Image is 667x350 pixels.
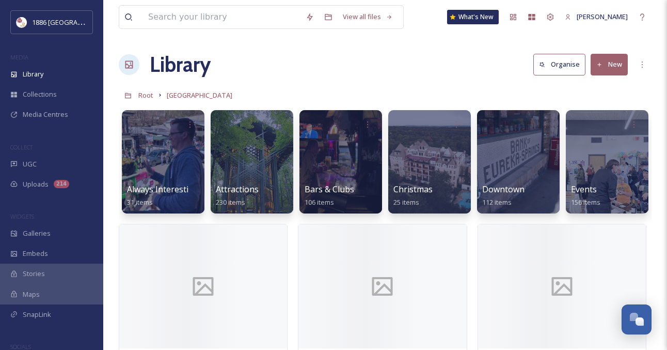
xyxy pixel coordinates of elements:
[167,89,232,101] a: [GEOGRAPHIC_DATA]
[23,110,68,119] span: Media Centres
[338,7,398,27] a: View all files
[23,249,48,258] span: Embeds
[393,185,433,207] a: Christmas25 items
[127,185,231,207] a: Always Interesting Contest31 items
[138,89,153,101] a: Root
[447,10,499,24] a: What's New
[571,185,600,207] a: Events156 items
[577,12,628,21] span: [PERSON_NAME]
[622,305,652,334] button: Open Chat
[23,69,43,79] span: Library
[143,6,300,28] input: Search your library
[571,197,600,207] span: 156 items
[571,184,597,195] span: Events
[23,179,49,189] span: Uploads
[10,212,34,220] span: WIDGETS
[560,7,633,27] a: [PERSON_NAME]
[533,54,591,75] a: Organise
[23,229,51,238] span: Galleries
[533,54,585,75] button: Organise
[17,17,27,27] img: logos.png
[305,184,354,195] span: Bars & Clubs
[216,184,259,195] span: Attractions
[23,269,45,279] span: Stories
[482,197,512,207] span: 112 items
[127,197,153,207] span: 31 items
[23,89,57,99] span: Collections
[23,159,37,169] span: UGC
[150,49,211,80] a: Library
[23,290,40,299] span: Maps
[393,197,419,207] span: 25 items
[138,90,153,100] span: Root
[393,184,433,195] span: Christmas
[482,184,525,195] span: Downtown
[216,197,245,207] span: 230 items
[305,197,334,207] span: 106 items
[32,17,114,27] span: 1886 [GEOGRAPHIC_DATA]
[54,180,69,188] div: 214
[167,90,232,100] span: [GEOGRAPHIC_DATA]
[482,185,525,207] a: Downtown112 items
[10,53,28,61] span: MEDIA
[305,185,354,207] a: Bars & Clubs106 items
[591,54,628,75] button: New
[216,185,259,207] a: Attractions230 items
[127,184,231,195] span: Always Interesting Contest
[10,143,33,151] span: COLLECT
[23,310,51,319] span: SnapLink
